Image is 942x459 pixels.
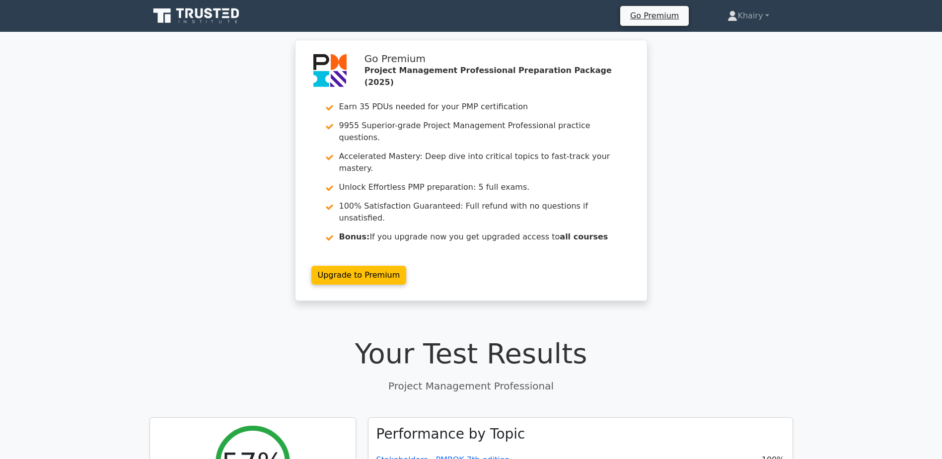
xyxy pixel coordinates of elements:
[704,6,793,26] a: Khairy
[376,426,525,443] h3: Performance by Topic
[311,266,407,285] a: Upgrade to Premium
[624,9,685,22] a: Go Premium
[149,337,793,370] h1: Your Test Results
[149,379,793,393] p: Project Management Professional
